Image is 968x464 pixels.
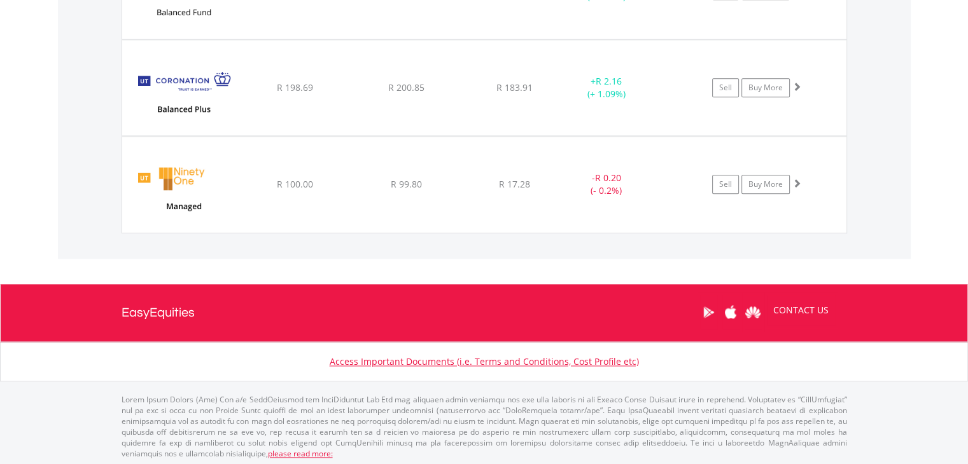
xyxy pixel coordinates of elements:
a: Access Important Documents (i.e. Terms and Conditions, Cost Profile etc) [330,355,639,367]
a: Buy More [741,78,790,97]
div: + (+ 1.09%) [559,75,655,100]
a: CONTACT US [764,292,838,328]
span: R 198.69 [277,81,313,93]
a: Google Play [698,292,720,332]
img: UT.ZA.MTBTE.png [129,153,238,229]
span: R 100.00 [277,178,313,190]
span: R 2.16 [596,75,622,87]
span: R 0.20 [595,172,621,184]
div: - (- 0.2%) [559,172,655,197]
a: Buy More [741,175,790,194]
img: UT.ZA.CBFB4.png [129,56,238,132]
span: R 183.91 [496,81,533,93]
a: Sell [712,175,739,194]
span: R 17.28 [499,178,530,190]
span: R 200.85 [388,81,424,93]
a: Huawei [742,292,764,332]
p: Lorem Ipsum Dolors (Ame) Con a/e SeddOeiusmod tem InciDiduntut Lab Etd mag aliquaen admin veniamq... [122,394,847,460]
a: Apple [720,292,742,332]
span: R 99.80 [391,178,422,190]
a: Sell [712,78,739,97]
a: EasyEquities [122,284,195,341]
a: please read more: [268,448,333,459]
